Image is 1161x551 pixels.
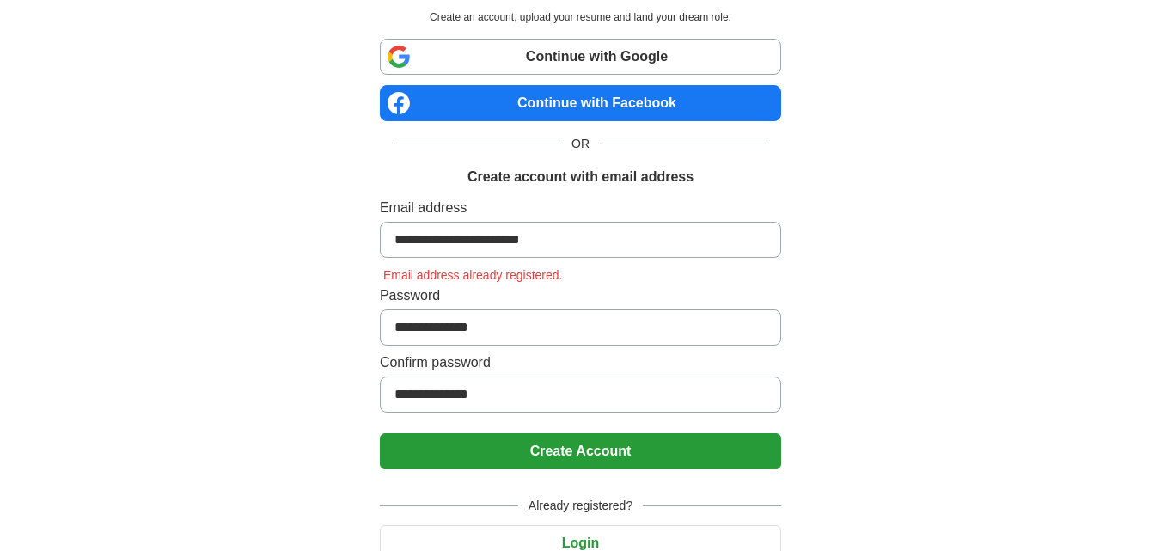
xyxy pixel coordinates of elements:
[380,536,781,550] a: Login
[380,285,781,306] label: Password
[383,9,778,25] p: Create an account, upload your resume and land your dream role.
[380,433,781,469] button: Create Account
[380,39,781,75] a: Continue with Google
[380,352,781,373] label: Confirm password
[380,268,566,282] span: Email address already registered.
[380,198,781,218] label: Email address
[561,135,600,153] span: OR
[380,85,781,121] a: Continue with Facebook
[518,497,643,515] span: Already registered?
[467,167,694,187] h1: Create account with email address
